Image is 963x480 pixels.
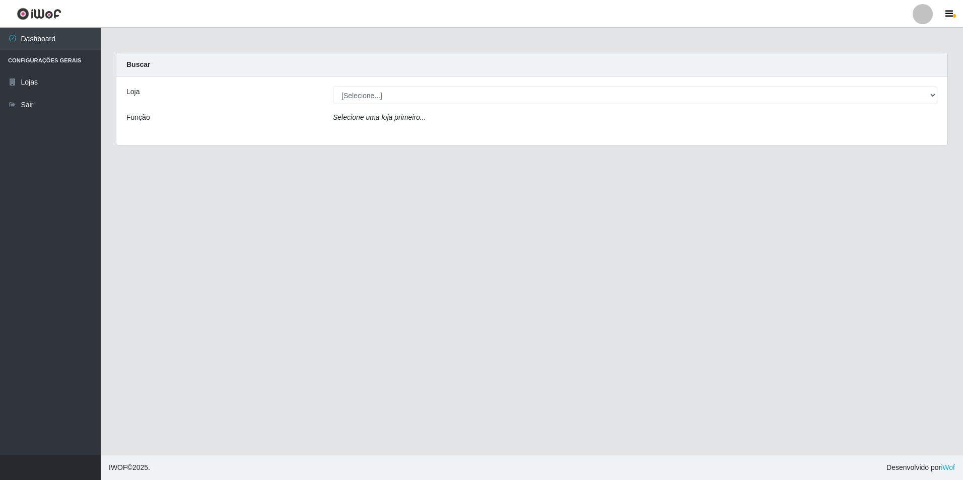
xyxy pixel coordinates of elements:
i: Selecione uma loja primeiro... [333,113,426,121]
span: © 2025 . [109,462,150,473]
label: Loja [126,87,140,97]
span: Desenvolvido por [886,462,955,473]
strong: Buscar [126,60,150,68]
label: Função [126,112,150,123]
a: iWof [941,463,955,471]
span: IWOF [109,463,127,471]
img: CoreUI Logo [17,8,61,20]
